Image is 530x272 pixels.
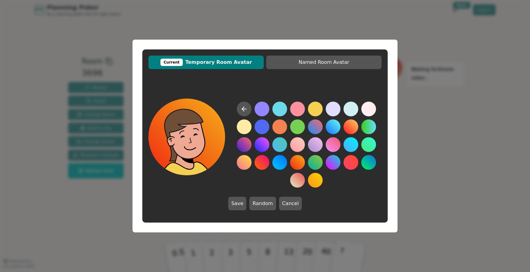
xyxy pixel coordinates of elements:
[228,197,246,210] button: Save
[279,197,302,210] button: Cancel
[148,56,264,69] button: CurrentTemporary Room Avatar
[152,59,261,66] span: Temporary Room Avatar
[266,56,382,69] button: Named Room Avatar
[249,197,276,210] button: Random
[160,59,183,66] div: Current
[269,59,378,66] span: Named Room Avatar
